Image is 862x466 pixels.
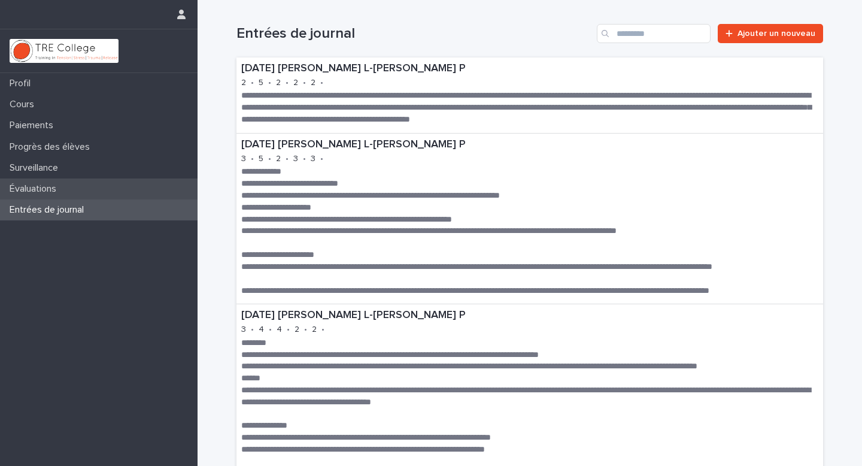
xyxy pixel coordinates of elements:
font: • [303,78,306,87]
font: • [251,325,254,334]
font: 2 [276,155,281,163]
font: 3 [241,325,246,334]
img: L01RLPSrRaOWR30Oqb5K [10,39,119,63]
font: Évaluations [10,184,56,193]
font: 4 [277,325,282,334]
font: Profil [10,78,31,88]
font: Entrées de journal [236,26,355,41]
font: • [251,155,254,163]
font: [DATE] [PERSON_NAME] L-[PERSON_NAME] P [241,63,466,74]
font: Entrées de journal [10,205,84,214]
font: 2 [312,325,317,334]
font: Paiements [10,120,53,130]
font: 2 [293,78,298,87]
font: 2 [311,78,315,87]
font: Surveillance [10,163,58,173]
font: • [268,155,271,163]
font: 2 [276,78,281,87]
font: • [286,78,289,87]
font: Progrès des élèves [10,142,90,152]
font: • [303,155,306,163]
font: • [320,78,323,87]
font: [DATE] [PERSON_NAME] L-[PERSON_NAME] P [241,310,466,320]
font: 3 [311,155,315,163]
font: 2 [295,325,299,334]
font: 2 [241,78,246,87]
font: • [320,155,323,163]
input: Recherche [597,24,711,43]
font: Ajouter un nouveau [737,29,815,38]
font: 3 [293,155,298,163]
font: • [269,325,272,334]
font: 3 [241,155,246,163]
font: [DATE] [PERSON_NAME] L-[PERSON_NAME] P [241,139,466,150]
font: • [304,325,307,334]
font: • [286,155,289,163]
a: Ajouter un nouveau [718,24,823,43]
font: • [251,78,254,87]
font: • [321,325,324,334]
font: • [287,325,290,334]
font: 5 [259,155,263,163]
font: • [268,78,271,87]
font: Cours [10,99,34,109]
font: 4 [259,325,264,334]
font: 5 [259,78,263,87]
